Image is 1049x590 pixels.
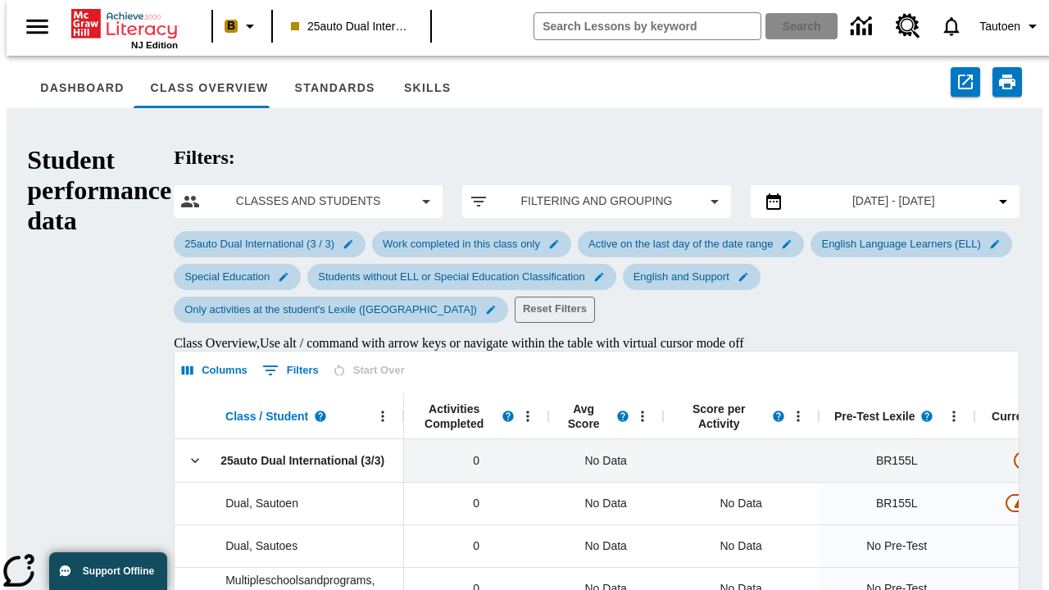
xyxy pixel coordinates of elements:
[886,4,930,48] a: Resource Center, Will open in new tab
[174,147,1019,169] h2: Filters:
[473,495,479,512] span: 0
[671,402,766,431] span: Score per Activity
[915,404,939,429] button: Read more about Pre-Test Lexile
[548,482,663,524] div: No Data, Dual, Sautoen
[291,18,412,35] span: 25auto Dual International
[225,538,297,554] span: Dual, Sautoes
[225,495,298,511] span: Dual, Sautoen
[174,231,366,257] div: Edit 25auto Dual International (3 / 3) filter selected submenu item
[577,487,635,520] span: No Data
[473,538,479,555] span: 0
[876,495,918,512] span: Beginning reader 155 Lexile, Dual, Sautoen
[979,18,1020,35] span: Tautoen
[175,238,344,250] span: 25auto Dual International (3 / 3)
[131,40,178,50] span: NJ Edition
[834,409,915,424] span: Pre-Test Lexile
[852,193,935,210] span: [DATE] - [DATE]
[308,270,594,283] span: Students without ELL or Special Education Classification
[577,444,635,478] span: No Data
[930,5,973,48] a: Notifications
[49,552,167,590] button: Support Offline
[175,303,487,315] span: Only activities at the student's Lexile ([GEOGRAPHIC_DATA])
[611,404,635,429] button: Read more about the Average score
[13,2,61,51] button: Open side menu
[766,404,791,429] button: Read more about Score per Activity
[180,192,436,211] button: Select classes and students menu item
[712,529,770,562] div: No Data, Dual, Sautoes
[712,487,770,520] div: No Data, Dual, Sautoen
[624,270,739,283] span: English and Support
[138,69,282,108] button: Class Overview
[187,452,203,469] svg: Click here to collapse the class row
[175,270,279,283] span: Special Education
[225,409,308,424] span: Class / Student
[579,238,783,250] span: Active on the last day of the date range
[174,336,1019,351] div: Class Overview , Use alt / command with arrow keys or navigate within the table with virtual curs...
[178,358,252,383] button: Select columns
[370,404,395,429] button: Open Menu
[373,238,550,250] span: Work completed in this class only
[548,524,663,567] div: No Data, Dual, Sautoes
[174,264,301,290] div: Edit Special Education filter selected submenu item
[218,11,266,41] button: Boost Class color is peach. Change class color
[623,264,761,290] div: Edit English and Support filter selected submenu item
[502,193,692,210] span: Filtering and Grouping
[811,238,990,250] span: English Language Learners (ELL)
[71,6,178,50] div: Home
[27,69,137,108] button: Dashboard
[942,404,966,429] button: Open Menu
[404,482,548,524] div: 0, Dual, Sautoen
[630,404,655,429] button: Open Menu
[578,231,804,257] div: Edit Active on the last day of the date range filter selected submenu item
[515,404,540,429] button: Open Menu
[548,439,663,482] div: No Data, 25auto Dual International (3/3)
[83,565,154,577] span: Support Offline
[473,452,479,470] span: 0
[992,67,1022,97] button: Print
[372,231,571,257] div: Edit Work completed in this class only filter selected submenu item
[183,448,207,473] button: Click here to collapse the class row
[404,439,548,482] div: 0, 25auto Dual International (3/3)
[213,193,403,210] span: Classes and Students
[308,404,333,429] button: Read more about Class / Student
[388,69,467,108] button: Skills
[757,192,1013,211] button: Select the date range menu item
[227,16,235,36] span: B
[786,404,811,429] button: Open Menu
[841,4,886,49] a: Data Center
[469,192,724,211] button: Apply filters menu item
[534,13,761,39] input: search field
[951,67,980,97] button: Export to CSV
[876,452,918,470] span: Beginning reader 155 Lexile, 25auto Dual International (3/3)
[220,452,384,469] span: 25auto Dual International (3/3)
[282,69,388,108] button: Standards
[993,192,1013,211] svg: Collapse Date Range Filter
[973,11,1049,41] button: Profile/Settings
[811,231,1011,257] div: Edit English Language Learners (ELL) filter selected submenu item
[577,529,635,563] span: No Data
[556,402,611,431] span: Avg Score
[174,297,508,323] div: Edit Only activities at the student's Lexile (Reading) filter selected submenu item
[412,402,496,431] span: Activities Completed
[866,538,927,555] span: No Pre-Test, Dual, Sautoes
[258,357,323,383] button: Show filters
[404,524,548,567] div: 0, Dual, Sautoes
[307,264,615,290] div: Edit Students without ELL or Special Education Classification filter selected submenu item
[496,404,520,429] button: Read more about Activities Completed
